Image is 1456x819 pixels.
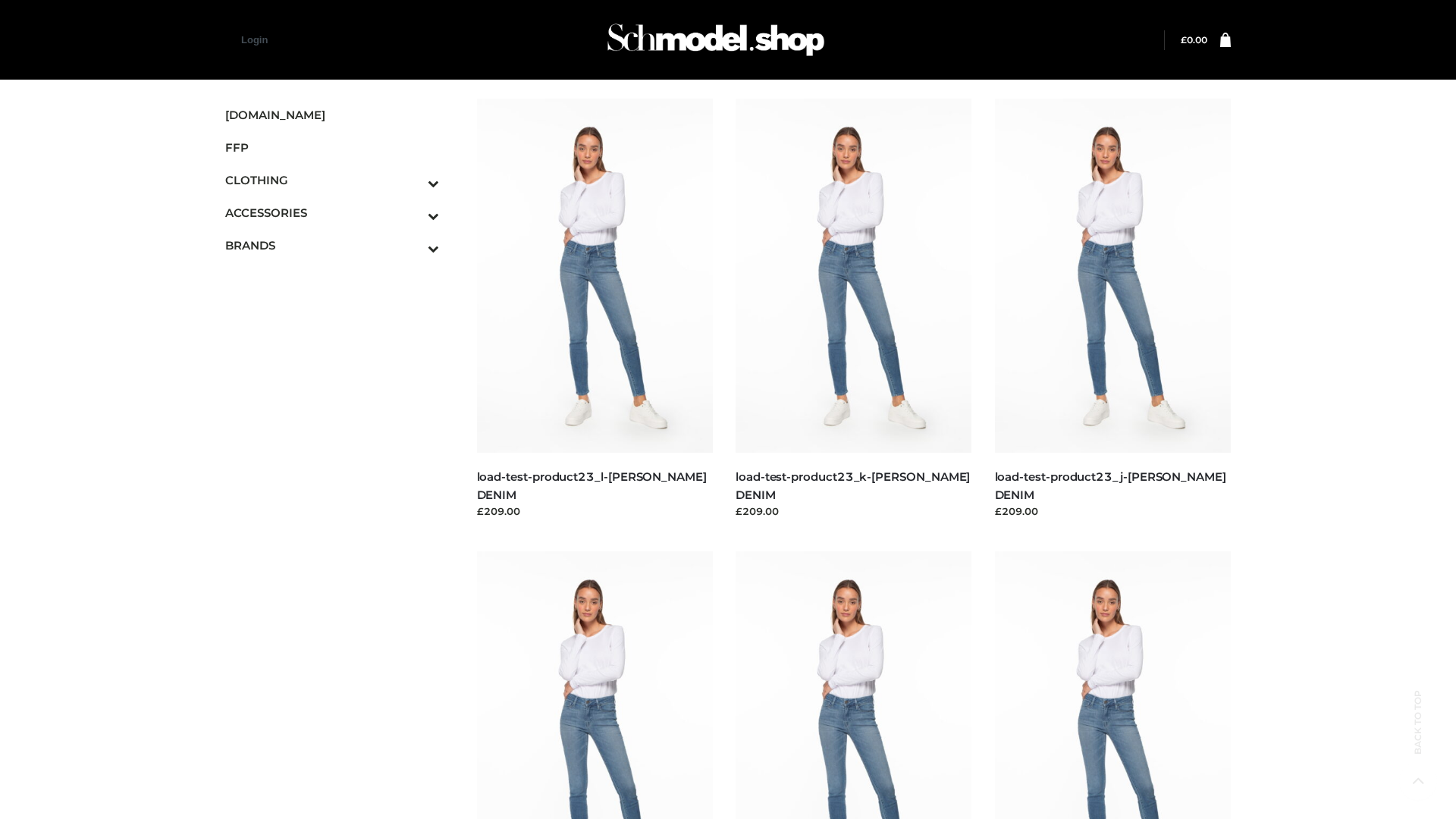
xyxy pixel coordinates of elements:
div: £209.00 [995,504,1232,519]
img: Schmodel Admin 964 [602,10,830,70]
a: [DOMAIN_NAME] [225,99,439,131]
button: Toggle Submenu [386,196,439,229]
a: £0.00 [1181,34,1207,45]
a: CLOTHINGToggle Submenu [225,164,439,196]
bdi: 0.00 [1181,34,1207,45]
a: load-test-product23_k-[PERSON_NAME] DENIM [736,469,970,501]
span: £ [1181,34,1187,45]
span: ACCESSORIES [225,204,439,221]
button: Toggle Submenu [386,229,439,262]
a: FFP [225,131,439,164]
span: FFP [225,139,439,156]
a: load-test-product23_l-[PERSON_NAME] DENIM [477,469,707,501]
span: Back to top [1399,717,1437,755]
a: load-test-product23_j-[PERSON_NAME] DENIM [995,469,1226,501]
a: BRANDSToggle Submenu [225,229,439,262]
span: CLOTHING [225,171,439,189]
a: ACCESSORIESToggle Submenu [225,196,439,229]
div: £209.00 [736,504,972,519]
div: £209.00 [477,504,714,519]
span: [DOMAIN_NAME] [225,106,439,124]
a: Login [241,34,268,45]
span: BRANDS [225,237,439,254]
button: Toggle Submenu [386,164,439,196]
